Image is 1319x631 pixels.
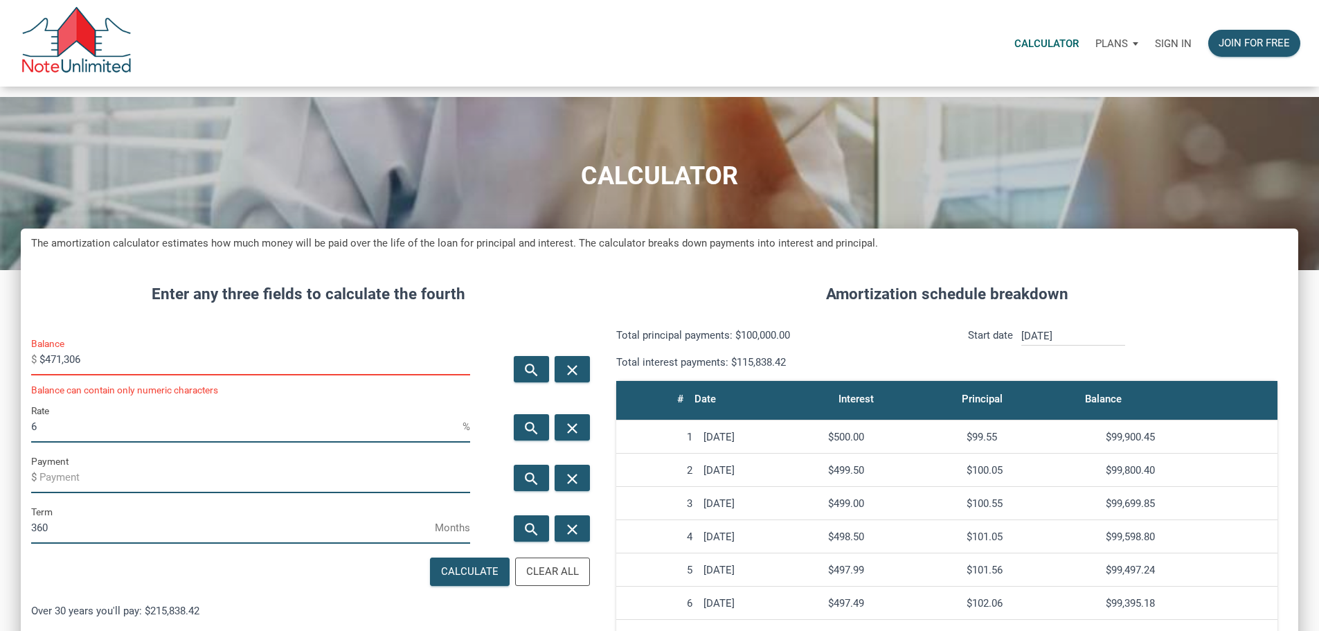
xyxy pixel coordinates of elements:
[1106,431,1272,443] div: $99,900.45
[828,597,955,610] div: $497.49
[703,564,817,576] div: [DATE]
[555,465,590,491] button: close
[967,497,1094,510] div: $100.55
[463,416,470,438] span: %
[828,497,955,510] div: $499.00
[694,389,716,409] div: Date
[31,603,585,619] p: Over 30 years you'll pay: $215,838.42
[31,513,435,544] input: Term
[703,464,817,477] div: [DATE]
[31,348,39,371] span: $
[31,335,64,352] label: Balance
[967,464,1094,477] div: $100.05
[838,389,874,409] div: Interest
[677,389,683,409] div: #
[828,564,955,576] div: $497.99
[31,402,49,419] label: Rate
[1095,37,1128,50] p: Plans
[622,564,692,576] div: 5
[514,356,549,382] button: search
[31,235,1288,251] h5: The amortization calculator estimates how much money will be paid over the life of the loan for p...
[555,515,590,542] button: close
[828,464,955,477] div: $499.50
[31,453,69,470] label: Payment
[622,531,692,543] div: 4
[564,521,581,538] i: close
[1106,564,1272,576] div: $99,497.24
[1106,497,1272,510] div: $99,699.85
[564,361,581,378] i: close
[828,431,955,443] div: $500.00
[703,431,817,443] div: [DATE]
[703,597,817,610] div: [DATE]
[616,354,936,371] p: Total interest payments: $115,838.42
[1085,389,1122,409] div: Balance
[1147,21,1200,65] a: Sign in
[616,327,936,344] p: Total principal payments: $100,000.00
[1219,35,1290,51] div: Join for free
[39,344,470,375] input: Balance
[1014,37,1079,50] p: Calculator
[526,564,579,580] div: Clear All
[555,356,590,382] button: close
[10,162,1309,190] h1: CALCULATOR
[564,420,581,437] i: close
[967,531,1094,543] div: $101.05
[441,564,499,580] div: Calculate
[514,414,549,441] button: search
[31,283,585,306] h4: Enter any three fields to calculate the fourth
[435,517,470,539] span: Months
[1106,597,1272,610] div: $99,395.18
[828,531,955,543] div: $498.50
[31,466,39,488] span: $
[606,283,1288,306] h4: Amortization schedule breakdown
[31,386,470,396] div: Balance can contain only numeric characters
[622,597,692,610] div: 6
[430,558,510,586] button: Calculate
[523,361,539,378] i: search
[515,558,590,586] button: Clear All
[967,564,1094,576] div: $101.56
[31,411,463,443] input: Rate
[555,414,590,441] button: close
[523,521,539,538] i: search
[523,420,539,437] i: search
[523,470,539,488] i: search
[514,465,549,491] button: search
[21,7,132,80] img: NoteUnlimited
[1106,531,1272,543] div: $99,598.80
[514,515,549,542] button: search
[1087,23,1147,64] button: Plans
[1006,21,1087,65] a: Calculator
[967,597,1094,610] div: $102.06
[622,431,692,443] div: 1
[622,497,692,510] div: 3
[962,389,1003,409] div: Principal
[1155,37,1192,50] p: Sign in
[1208,30,1300,57] button: Join for free
[703,531,817,543] div: [DATE]
[39,462,470,493] input: Payment
[1200,21,1309,65] a: Join for free
[968,327,1013,371] p: Start date
[31,504,53,520] label: Term
[564,470,581,488] i: close
[703,497,817,510] div: [DATE]
[967,431,1094,443] div: $99.55
[1087,21,1147,65] a: Plans
[622,464,692,477] div: 2
[1106,464,1272,477] div: $99,800.40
